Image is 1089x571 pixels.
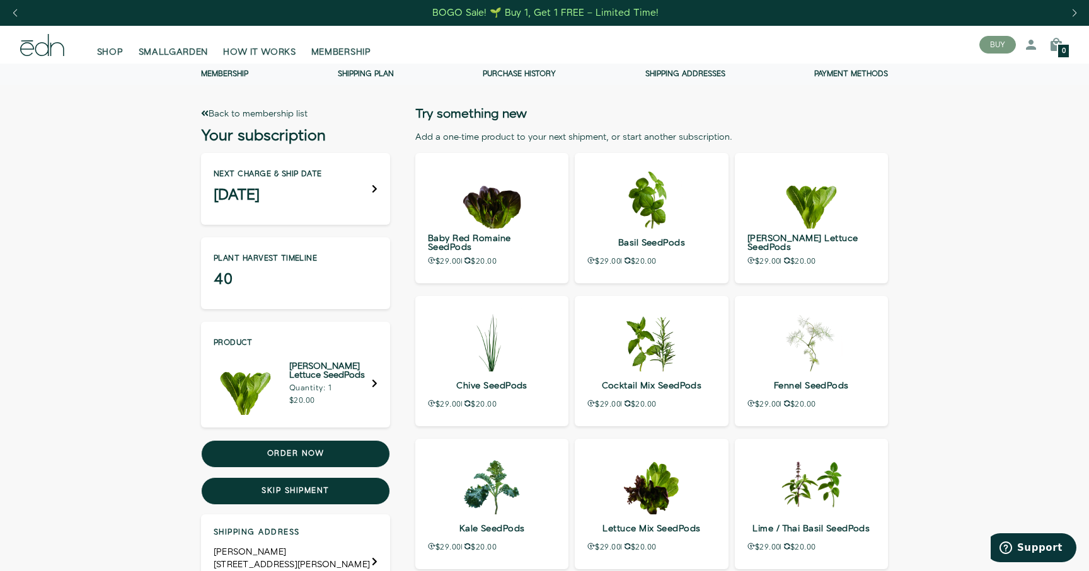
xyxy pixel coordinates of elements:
button: Order now [201,440,390,468]
p: Lettuce Mix SeedPods [587,519,715,538]
p: [PERSON_NAME] Lettuce SeedPods [747,234,875,252]
h5: [PERSON_NAME] Lettuce SeedPods [289,362,372,380]
p: Chive SeedPods [428,376,556,395]
button: BUY [979,36,1016,54]
img: chive-seedpods-2 [461,308,524,371]
p: Kale SeedPods [428,519,556,538]
a: Membership [201,69,248,79]
a: SHOP [89,31,131,59]
p: $29.00 $20.00 [428,543,556,551]
img: Bibb Lettuce SeedPods [214,352,277,415]
h3: Your subscription [201,130,390,142]
p: Lime / Thai Basil SeedPods [747,519,875,538]
div: [PERSON_NAME] [214,546,372,558]
a: Purchase history [483,69,556,79]
h2: Try something new [415,108,888,120]
p: Product [214,339,377,347]
div: [STREET_ADDRESS][PERSON_NAME] [214,558,372,571]
span: SMALLGARDEN [139,46,209,59]
span: MEMBERSHIP [311,46,371,59]
p: $29.00 $20.00 [587,543,715,551]
a: Back to membership list [201,108,308,120]
p: Fennel SeedPods [747,376,875,395]
p: $29.00 $20.00 [587,400,715,409]
a: HOW IT WORKS [216,31,303,59]
a: Shipping Plan [338,69,394,79]
img: cocktail-mix-seedpods [620,308,683,371]
div: Next charge & ship date [DATE] [201,153,390,225]
p: $29.00 $20.00 [587,257,715,266]
p: $20.00 [289,397,372,405]
p: Basil SeedPods [587,234,715,252]
h4: Shipping address [214,527,372,538]
img: lettuce-mix-seedpods [620,451,683,514]
img: kale-seedpods [461,451,524,514]
span: HOW IT WORKS [223,46,296,59]
a: SMALLGARDEN [131,31,216,59]
div: Add a one-time product to your next shipment, or start another subscription. [415,131,888,144]
p: Next charge & ship date [214,171,322,178]
p: $29.00 $20.00 [428,257,556,266]
img: basil-seedpods-2 [620,166,683,229]
img: bibb-lettuce-seedpods-2 [780,166,843,229]
p: Baby Red Romaine SeedPods [428,234,556,252]
p: $29.00 $20.00 [428,400,556,409]
p: Cocktail Mix SeedPods [587,376,715,395]
a: BOGO Sale! 🌱 Buy 1, Get 1 FREE – Limited Time! [432,3,660,23]
h3: [DATE] [214,189,322,201]
a: MEMBERSHIP [304,31,379,59]
p: $29.00 $20.00 [747,543,875,551]
p: $29.00 $20.00 [747,257,875,266]
div: Edit Product [201,322,390,427]
img: fennel-seedpods-2 [780,308,843,371]
p: Quantity: 1 [289,385,372,392]
button: Skip shipment [201,477,390,505]
img: baby-red-romaine-seedpods-1 [461,166,524,229]
a: Payment methods [814,69,888,79]
a: Shipping addresses [645,69,725,79]
iframe: Opens a widget where you can find more information [991,533,1076,565]
span: SHOP [97,46,124,59]
span: 0 [1062,48,1066,55]
p: $29.00 $20.00 [747,400,875,409]
div: BOGO Sale! 🌱 Buy 1, Get 1 FREE – Limited Time! [432,6,659,20]
img: herb-combo-seedpods [780,451,843,514]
